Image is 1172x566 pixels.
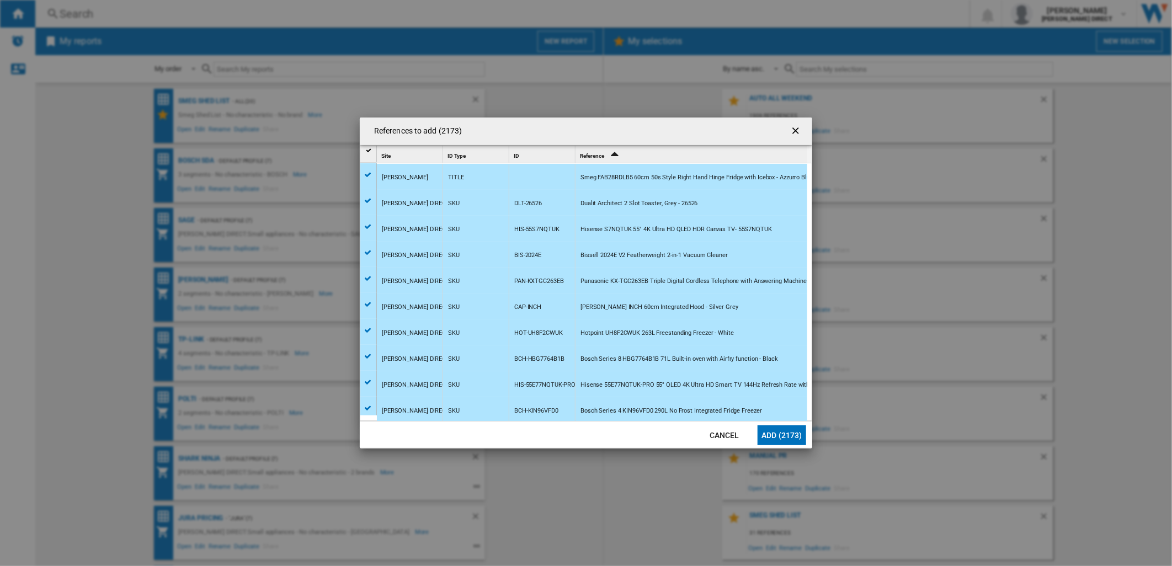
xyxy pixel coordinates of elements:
[514,217,560,242] div: HIS-55S7NQTUK
[448,153,466,159] span: ID Type
[605,153,623,159] span: Sort Ascending
[382,269,450,294] div: [PERSON_NAME] DIRECT
[580,217,772,242] div: Hisense S7NQTUK 55" 4K Ultra HD QLED HDR Canvas TV- 55S7NQTUK
[514,372,576,398] div: HIS-55E77NQTUK-PRO
[580,165,813,190] div: Smeg FAB28RDLB5 60cm 50s Style Right Hand Hinge Fridge with Icebox - Azzurro Blue
[382,295,450,320] div: [PERSON_NAME] DIRECT
[580,372,828,398] div: Hisense 55E77NQTUK-PRO 55" QLED 4K Ultra HD Smart TV 144Hz Refresh Rate with Freely
[448,217,460,242] div: SKU
[448,295,460,320] div: SKU
[514,295,541,320] div: CAP-INCH
[578,146,807,163] div: Sort Ascending
[382,372,450,398] div: [PERSON_NAME] DIRECT
[578,146,807,163] div: Reference Sort Ascending
[382,165,428,190] div: [PERSON_NAME]
[448,321,460,346] div: SKU
[580,295,738,320] div: [PERSON_NAME] INCH 60cm Integrated Hood - Silver Grey
[382,398,450,424] div: [PERSON_NAME] DIRECT
[786,120,808,142] button: getI18NText('BUTTONS.CLOSE_DIALOG')
[448,269,460,294] div: SKU
[514,243,541,268] div: BIS-2024E
[512,146,575,163] div: ID Sort None
[382,243,450,268] div: [PERSON_NAME] DIRECT
[448,243,460,268] div: SKU
[512,146,575,163] div: Sort None
[514,398,558,424] div: BCH-KIN96VFD0
[448,191,460,216] div: SKU
[382,321,450,346] div: [PERSON_NAME] DIRECT
[580,191,698,216] div: Dualit Architect 2 Slot Toaster, Grey - 26526
[514,269,564,294] div: PAN-KXTGC263EB
[580,398,762,424] div: Bosch Series 4 KIN96VFD0 290L No Frost Integrated Fridge Freezer
[580,346,778,372] div: Bosch Series 8 HBG7764B1B 71L Built-in oven with Airfry function - Black
[448,165,464,190] div: TITLE
[382,346,450,372] div: [PERSON_NAME] DIRECT
[448,346,460,372] div: SKU
[580,321,734,346] div: Hotpoint UH8F2CWUK 263L Freestanding Freezer - White
[445,146,509,163] div: ID Type Sort None
[382,217,450,242] div: [PERSON_NAME] DIRECT
[700,425,749,445] button: Cancel
[514,346,564,372] div: BCH-HBG7764B1B
[790,125,803,138] ng-md-icon: getI18NText('BUTTONS.CLOSE_DIALOG')
[382,191,450,216] div: [PERSON_NAME] DIRECT
[580,243,728,268] div: Bissell 2024E V2 Featherweight 2-in-1 Vacuum Cleaner
[580,269,807,294] div: Panasonic KX-TGC263EB Triple Digital Cordless Telephone with Answering Machine
[758,425,806,445] button: Add (2173)
[514,191,542,216] div: DLT-26526
[445,146,509,163] div: Sort None
[379,146,443,163] div: Site Sort None
[381,153,391,159] span: Site
[369,126,462,137] h4: References to add (2173)
[448,372,460,398] div: SKU
[580,153,604,159] span: Reference
[379,146,443,163] div: Sort None
[514,153,519,159] span: ID
[448,398,460,424] div: SKU
[514,321,563,346] div: HOT-UH8F2CWUK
